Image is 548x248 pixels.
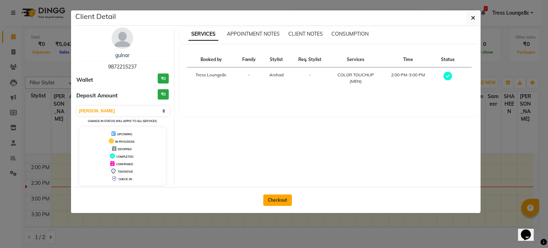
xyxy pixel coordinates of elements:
th: Family [235,52,263,67]
td: - [290,67,329,89]
div: COLOR TOUCHUP (MEN) [334,72,377,85]
span: UPCOMING [117,132,132,136]
td: 2:00 PM-3:00 PM [382,67,434,89]
span: APPOINTMENT NOTES [227,31,280,37]
span: CLIENT NOTES [288,31,323,37]
span: TENTATIVE [118,170,133,173]
span: CHECK-IN [118,177,132,181]
a: gulnar [115,52,130,59]
span: CONSUMPTION [331,31,369,37]
span: COMPLETED [116,155,133,158]
th: Stylist [263,52,291,67]
span: DROPPED [118,147,132,151]
img: avatar [112,27,133,49]
h3: ₹0 [158,74,169,84]
h5: Client Detail [75,11,116,22]
button: Checkout [263,194,292,206]
td: Tress Lounge8c [187,67,235,89]
th: Services [329,52,382,67]
td: - [235,67,263,89]
iframe: chat widget [518,219,541,241]
th: Booked by [187,52,235,67]
span: Wallet [76,76,93,84]
span: 9872215237 [108,64,137,70]
span: CONFIRMED [116,162,133,166]
span: Deposit Amount [76,92,118,100]
th: Status [434,52,461,67]
th: Req. Stylist [290,52,329,67]
small: Change in status will apply to all services. [88,119,157,123]
th: Time [382,52,434,67]
span: SERVICES [188,28,218,41]
span: IN PROGRESS [115,140,135,143]
h3: ₹0 [158,89,169,100]
span: Arshad [269,72,284,77]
